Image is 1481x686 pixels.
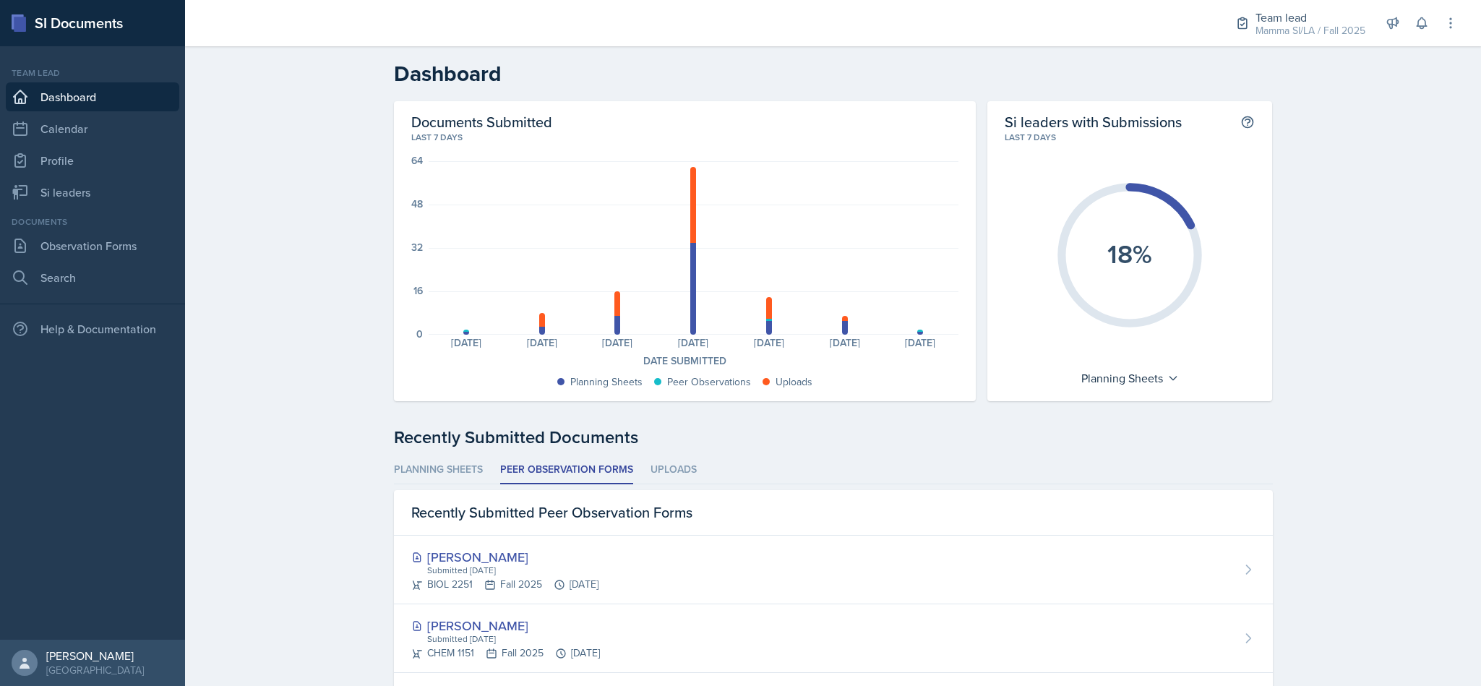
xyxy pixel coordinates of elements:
li: Planning Sheets [394,456,483,484]
text: 18% [1107,235,1152,273]
div: [GEOGRAPHIC_DATA] [46,663,144,677]
div: [DATE] [429,338,505,348]
div: Planning Sheets [1074,366,1186,390]
h2: Documents Submitted [411,113,958,131]
li: Uploads [651,456,697,484]
div: Recently Submitted Documents [394,424,1273,450]
div: Team lead [1255,9,1365,26]
div: 64 [411,155,423,166]
div: [DATE] [731,338,807,348]
a: [PERSON_NAME] Submitted [DATE] CHEM 1151Fall 2025[DATE] [394,604,1273,673]
div: [DATE] [807,338,883,348]
div: Uploads [776,374,812,390]
a: Calendar [6,114,179,143]
div: [PERSON_NAME] [411,547,598,567]
div: 48 [411,199,423,209]
div: Last 7 days [1005,131,1255,144]
a: Observation Forms [6,231,179,260]
div: Date Submitted [411,353,958,369]
div: 16 [413,286,423,296]
div: [DATE] [883,338,958,348]
div: Documents [6,215,179,228]
div: BIOL 2251 Fall 2025 [DATE] [411,577,598,592]
a: Search [6,263,179,292]
h2: Dashboard [394,61,1273,87]
div: Last 7 days [411,131,958,144]
div: CHEM 1151 Fall 2025 [DATE] [411,646,600,661]
div: [PERSON_NAME] [46,648,144,663]
div: [DATE] [580,338,656,348]
div: 32 [411,242,423,252]
div: Planning Sheets [570,374,643,390]
a: Si leaders [6,178,179,207]
div: Help & Documentation [6,314,179,343]
div: Mamma SI/LA / Fall 2025 [1255,23,1365,38]
div: [DATE] [504,338,580,348]
li: Peer Observation Forms [500,456,633,484]
div: Team lead [6,67,179,80]
h2: Si leaders with Submissions [1005,113,1182,131]
a: Profile [6,146,179,175]
div: Submitted [DATE] [426,564,598,577]
a: [PERSON_NAME] Submitted [DATE] BIOL 2251Fall 2025[DATE] [394,536,1273,604]
div: Recently Submitted Peer Observation Forms [394,490,1273,536]
div: [DATE] [656,338,731,348]
a: Dashboard [6,82,179,111]
div: Peer Observations [667,374,751,390]
div: 0 [416,329,423,339]
div: Submitted [DATE] [426,633,600,646]
div: [PERSON_NAME] [411,616,600,635]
